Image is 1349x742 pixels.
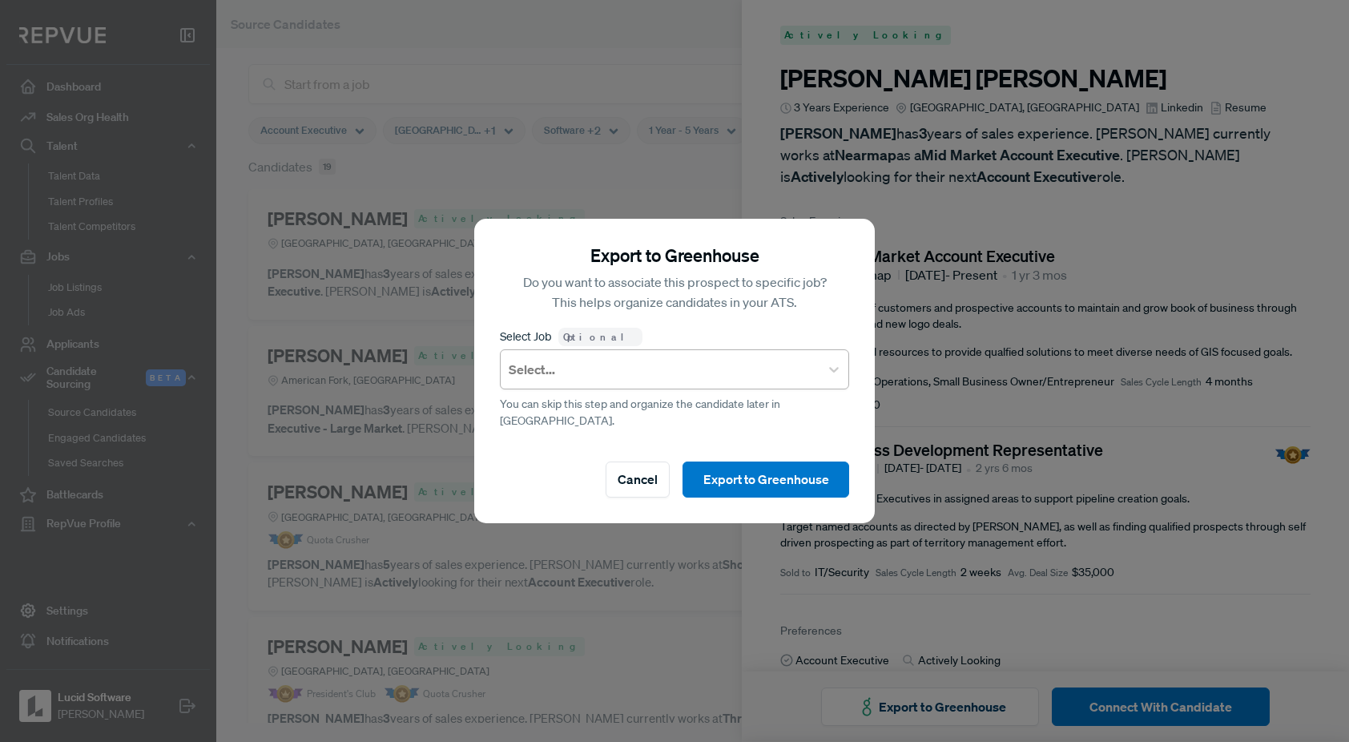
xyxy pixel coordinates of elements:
[558,328,642,346] span: Optional
[683,462,849,498] button: Export to Greenhouse
[552,292,797,313] p: This helps organize candidates in your ATS.
[500,396,849,429] span: You can skip this step and organize the candidate later in [GEOGRAPHIC_DATA].
[590,244,759,265] h5: Export to Greenhouse
[500,329,552,346] label: Select Job
[523,272,827,293] p: Do you want to associate this prospect to specific job?
[606,462,670,498] button: Cancel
